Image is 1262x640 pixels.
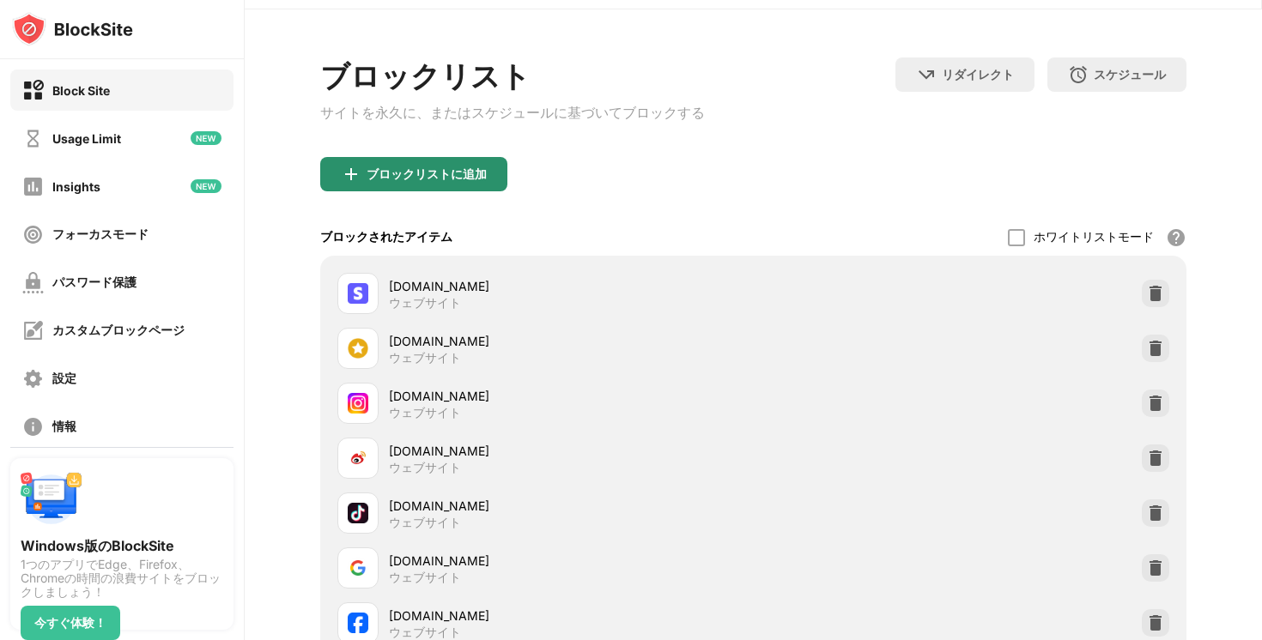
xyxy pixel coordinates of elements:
div: [DOMAIN_NAME] [389,277,753,295]
div: [DOMAIN_NAME] [389,442,753,460]
div: [DOMAIN_NAME] [389,332,753,350]
img: customize-block-page-off.svg [22,320,44,341]
div: [DOMAIN_NAME] [389,552,753,570]
img: focus-off.svg [22,224,44,245]
div: パスワード保護 [52,275,137,291]
img: about-off.svg [22,416,44,438]
div: Usage Limit [52,131,121,146]
div: リダイレクト [942,67,1014,83]
img: favicons [348,503,368,523]
div: ウェブサイト [389,570,461,585]
div: ホワイトリストモード [1034,229,1154,245]
div: ウェブサイト [389,405,461,420]
div: 情報 [52,419,76,435]
div: Insights [52,179,100,194]
img: favicons [348,558,368,578]
img: password-protection-off.svg [22,272,44,293]
img: favicons [348,338,368,359]
img: push-desktop.svg [21,468,82,530]
div: Block Site [52,83,110,98]
img: insights-off.svg [22,176,44,197]
img: favicons [348,613,368,633]
div: [DOMAIN_NAME] [389,387,753,405]
div: ウェブサイト [389,460,461,475]
div: 今すぐ体験！ [34,616,106,630]
img: block-on.svg [22,80,44,101]
img: new-icon.svg [191,179,221,193]
div: [DOMAIN_NAME] [389,607,753,625]
div: [DOMAIN_NAME] [389,497,753,515]
div: ブロックリスト [320,57,705,97]
div: ウェブサイト [389,515,461,530]
div: ウェブサイト [389,295,461,311]
div: ウェブサイト [389,625,461,640]
img: favicons [348,448,368,468]
div: 1つのアプリでEdge、Firefox、Chromeの時間の浪費サイトをブロックしましょう！ [21,558,223,599]
div: ブロックされたアイテム [320,229,452,245]
img: logo-blocksite.svg [12,12,133,46]
img: favicons [348,393,368,414]
img: time-usage-off.svg [22,128,44,149]
div: ブロックリストに追加 [367,167,487,181]
div: Windows版のBlockSite [21,537,223,554]
div: ウェブサイト [389,350,461,365]
img: favicons [348,283,368,304]
img: settings-off.svg [22,368,44,389]
div: フォーカスモード [52,226,149,243]
img: new-icon.svg [191,131,221,145]
div: カスタムブロックページ [52,323,185,339]
div: サイトを永久に、またはスケジュールに基づいてブロックする [320,104,705,123]
div: 設定 [52,371,76,387]
div: スケジュール [1094,67,1166,83]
